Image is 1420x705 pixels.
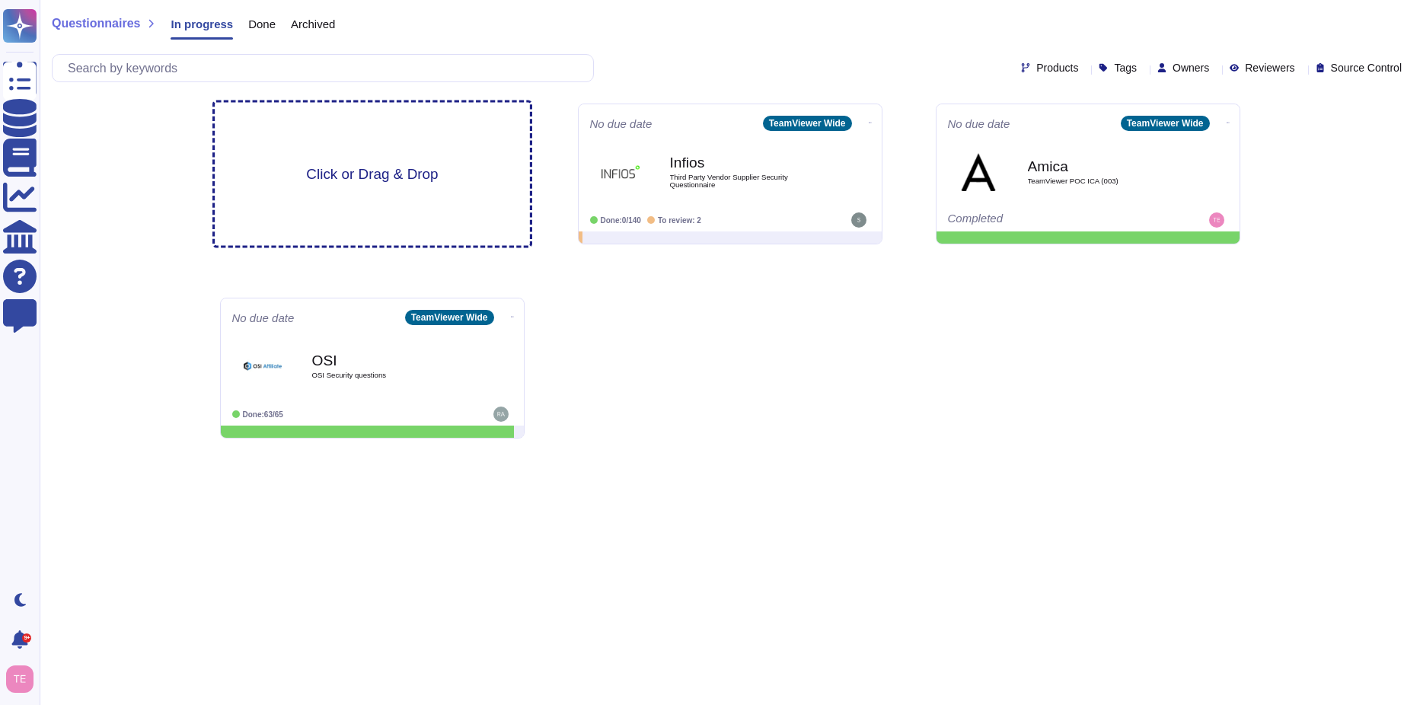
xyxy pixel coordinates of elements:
img: Logo [959,153,997,191]
span: Owners [1173,62,1209,73]
span: No due date [590,118,653,129]
img: user [493,407,509,422]
span: To review: 2 [658,216,701,225]
span: Third Party Vendor Supplier Security Questionnaire [670,174,822,188]
span: Done [248,18,276,30]
b: Amica [1028,159,1180,174]
span: Products [1036,62,1078,73]
span: Click or Drag & Drop [306,167,438,181]
input: Search by keywords [60,55,593,81]
div: TeamViewer Wide [1121,116,1210,131]
span: OSI Security questions [312,372,464,379]
div: TeamViewer Wide [405,310,494,325]
b: Infios [670,155,822,170]
span: Source Control [1331,62,1402,73]
span: Done: 0/140 [601,216,641,225]
div: TeamViewer Wide [763,116,852,131]
span: Reviewers [1245,62,1294,73]
div: Completed [948,212,1134,228]
span: Questionnaires [52,18,140,30]
img: user [1209,212,1224,228]
span: TeamViewer POC ICA (003) [1028,177,1180,185]
span: Done: 63/65 [243,410,283,419]
div: 9+ [22,633,31,643]
img: Logo [602,153,640,191]
span: Archived [291,18,335,30]
span: No due date [232,312,295,324]
img: user [851,212,866,228]
span: No due date [948,118,1010,129]
button: user [3,662,44,696]
img: user [6,665,34,693]
img: Logo [244,347,282,385]
span: In progress [171,18,233,30]
b: OSI [312,353,464,368]
span: Tags [1114,62,1137,73]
